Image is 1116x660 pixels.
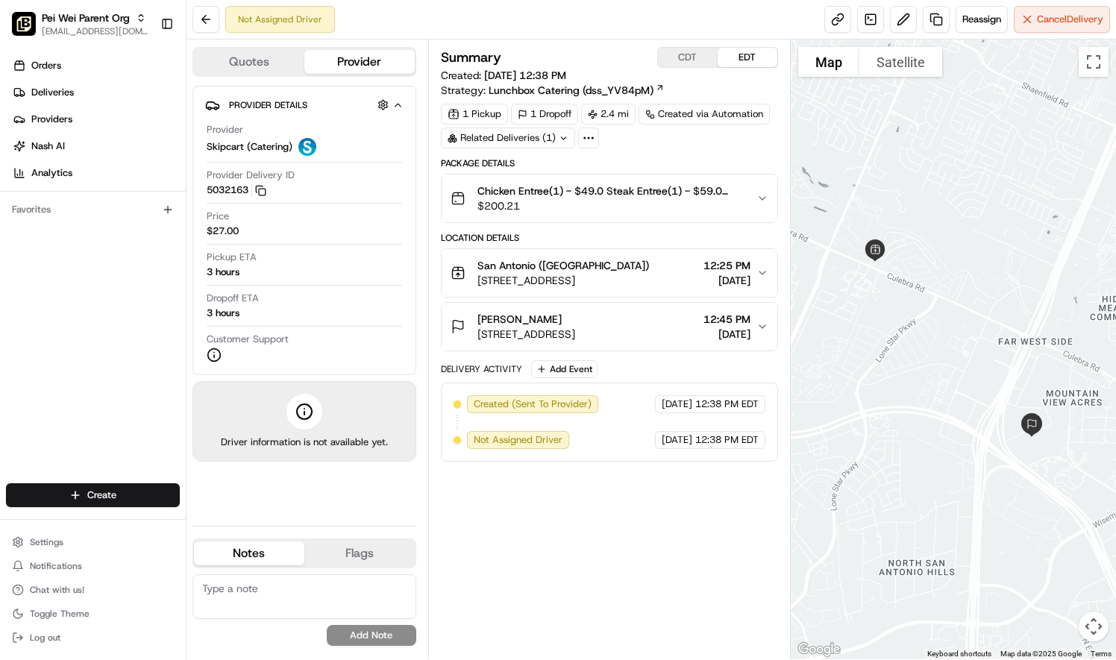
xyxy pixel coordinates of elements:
[658,48,718,67] button: CDT
[477,327,575,342] span: [STREET_ADDRESS]
[477,312,562,327] span: [PERSON_NAME]
[207,333,289,346] span: Customer Support
[477,258,649,273] span: San Antonio ([GEOGRAPHIC_DATA])
[662,433,692,447] span: [DATE]
[695,433,759,447] span: 12:38 PM EDT
[442,303,777,351] button: [PERSON_NAME][STREET_ADDRESS]12:45 PM[DATE]
[30,632,60,644] span: Log out
[207,265,239,279] div: 3 hours
[1079,612,1109,641] button: Map camera controls
[254,146,272,164] button: Start new chat
[441,157,778,169] div: Package Details
[442,175,777,222] button: Chicken Entree(1) - $49.0 Steak Entree(1) - $59.0 Chicken Pad Thai(1) - $39.99$200.21
[207,169,295,182] span: Provider Delivery ID
[474,397,592,411] span: Created (Sent To Provider)
[441,51,501,64] h3: Summary
[39,95,246,111] input: Clear
[477,198,744,213] span: $200.21
[148,252,181,263] span: Pylon
[207,251,257,264] span: Pickup ETA
[229,99,307,111] span: Provider Details
[794,640,844,659] a: Open this area in Google Maps (opens a new window)
[474,433,562,447] span: Not Assigned Driver
[42,10,130,25] button: Pei Wei Parent Org
[962,13,1001,26] span: Reassign
[859,47,942,77] button: Show satellite imagery
[794,640,844,659] img: Google
[15,59,272,83] p: Welcome 👋
[441,68,566,83] span: Created:
[30,560,82,572] span: Notifications
[126,217,138,229] div: 💻
[1000,650,1082,658] span: Map data ©2025 Google
[6,6,154,42] button: Pei Wei Parent OrgPei Wei Parent Org[EMAIL_ADDRESS][DOMAIN_NAME]
[703,258,750,273] span: 12:25 PM
[639,104,770,125] a: Created via Automation
[703,327,750,342] span: [DATE]
[718,48,777,67] button: EDT
[15,217,27,229] div: 📗
[511,104,578,125] div: 1 Dropoff
[441,128,575,148] div: Related Deliveries (1)
[31,139,65,153] span: Nash AI
[31,113,72,126] span: Providers
[927,649,991,659] button: Keyboard shortcuts
[662,397,692,411] span: [DATE]
[6,603,180,624] button: Toggle Theme
[207,292,259,305] span: Dropoff ETA
[703,273,750,288] span: [DATE]
[12,12,36,36] img: Pei Wei Parent Org
[105,251,181,263] a: Powered byPylon
[194,50,304,74] button: Quotes
[207,224,239,238] span: $27.00
[6,627,180,648] button: Log out
[1091,650,1112,658] a: Terms
[1037,13,1103,26] span: Cancel Delivery
[6,532,180,553] button: Settings
[120,210,245,236] a: 💻API Documentation
[703,312,750,327] span: 12:45 PM
[207,123,243,136] span: Provider
[6,198,180,221] div: Favorites
[484,69,566,82] span: [DATE] 12:38 PM
[6,54,186,78] a: Orders
[477,273,649,288] span: [STREET_ADDRESS]
[207,140,292,154] span: Skipcart (Catering)
[798,47,859,77] button: Show street map
[956,6,1008,33] button: Reassign
[441,104,508,125] div: 1 Pickup
[442,249,777,297] button: San Antonio ([GEOGRAPHIC_DATA])[STREET_ADDRESS]12:25 PM[DATE]
[1014,6,1110,33] button: CancelDelivery
[30,536,63,548] span: Settings
[31,86,74,99] span: Deliveries
[207,307,239,320] div: 3 hours
[207,210,229,223] span: Price
[581,104,636,125] div: 2.4 mi
[221,436,388,449] span: Driver information is not available yet.
[205,92,404,117] button: Provider Details
[30,608,90,620] span: Toggle Theme
[194,541,304,565] button: Notes
[6,81,186,104] a: Deliveries
[207,183,266,197] button: 5032163
[51,142,245,157] div: Start new chat
[441,83,665,98] div: Strategy:
[31,59,61,72] span: Orders
[441,232,778,244] div: Location Details
[489,83,665,98] a: Lunchbox Catering (dss_YV84pM)
[489,83,653,98] span: Lunchbox Catering (dss_YV84pM)
[477,183,744,198] span: Chicken Entree(1) - $49.0 Steak Entree(1) - $59.0 Chicken Pad Thai(1) - $39.99
[531,360,598,378] button: Add Event
[31,166,72,180] span: Analytics
[1079,47,1109,77] button: Toggle fullscreen view
[42,25,148,37] button: [EMAIL_ADDRESS][DOMAIN_NAME]
[441,363,522,375] div: Delivery Activity
[51,157,189,169] div: We're available if you need us!
[6,107,186,131] a: Providers
[30,216,114,230] span: Knowledge Base
[6,161,186,185] a: Analytics
[15,142,42,169] img: 1736555255976-a54dd68f-1ca7-489b-9aae-adbdc363a1c4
